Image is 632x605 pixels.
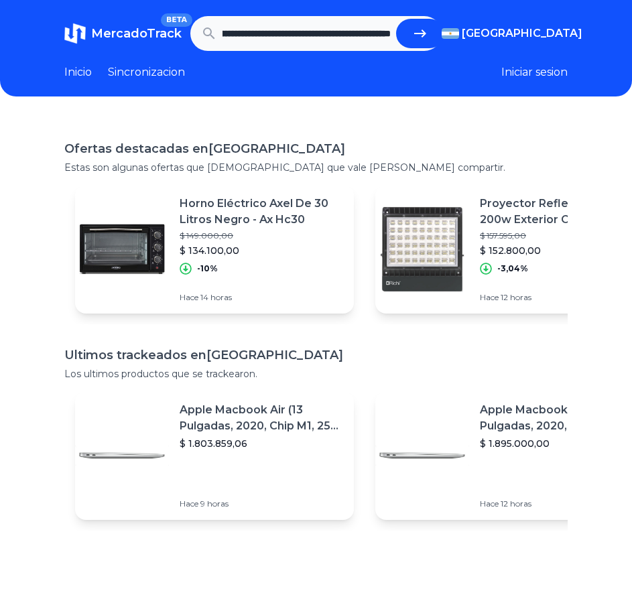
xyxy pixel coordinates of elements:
[375,202,469,296] img: Featured image
[375,409,469,502] img: Featured image
[75,409,169,502] img: Featured image
[64,161,568,174] p: Estas son algunas ofertas que [DEMOGRAPHIC_DATA] que vale [PERSON_NAME] compartir.
[64,23,86,44] img: MercadoTrack
[180,402,343,434] p: Apple Macbook Air (13 Pulgadas, 2020, Chip M1, 256 Gb De Ssd, 8 Gb De Ram) - Plata
[180,244,343,257] p: $ 134.100,00
[64,23,182,44] a: MercadoTrackBETA
[64,367,568,381] p: Los ultimos productos que se trackearon.
[64,64,92,80] a: Inicio
[501,64,568,80] button: Iniciar sesion
[75,391,354,520] a: Featured imageApple Macbook Air (13 Pulgadas, 2020, Chip M1, 256 Gb De Ssd, 8 Gb De Ram) - Plata$...
[197,263,218,274] p: -10%
[108,64,185,80] a: Sincronizacion
[442,25,568,42] button: [GEOGRAPHIC_DATA]
[75,202,169,296] img: Featured image
[180,437,343,450] p: $ 1.803.859,06
[180,196,343,228] p: Horno Eléctrico Axel De 30 Litros Negro - Ax Hc30
[64,346,568,364] h1: Ultimos trackeados en [GEOGRAPHIC_DATA]
[462,25,582,42] span: [GEOGRAPHIC_DATA]
[180,230,343,241] p: $ 149.000,00
[442,28,459,39] img: Argentina
[91,26,182,41] span: MercadoTrack
[75,185,354,314] a: Featured imageHorno Eléctrico Axel De 30 Litros Negro - Ax Hc30$ 149.000,00$ 134.100,00-10%Hace 1...
[180,292,343,303] p: Hace 14 horas
[161,13,192,27] span: BETA
[64,139,568,158] h1: Ofertas destacadas en [GEOGRAPHIC_DATA]
[180,498,343,509] p: Hace 9 horas
[497,263,528,274] p: -3,04%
